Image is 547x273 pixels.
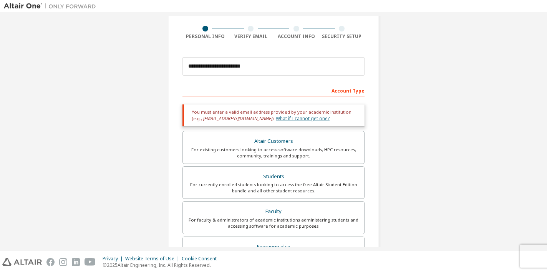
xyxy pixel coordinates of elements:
[59,258,67,266] img: instagram.svg
[187,171,360,182] div: Students
[182,256,221,262] div: Cookie Consent
[4,2,100,10] img: Altair One
[187,242,360,252] div: Everyone else
[103,256,125,262] div: Privacy
[203,115,272,122] span: [EMAIL_ADDRESS][DOMAIN_NAME]
[2,258,42,266] img: altair_logo.svg
[182,104,365,126] div: You must enter a valid email address provided by your academic institution (e.g., ).
[72,258,80,266] img: linkedin.svg
[46,258,55,266] img: facebook.svg
[85,258,96,266] img: youtube.svg
[273,33,319,40] div: Account Info
[187,182,360,194] div: For currently enrolled students looking to access the free Altair Student Edition bundle and all ...
[319,33,365,40] div: Security Setup
[182,33,228,40] div: Personal Info
[187,147,360,159] div: For existing customers looking to access software downloads, HPC resources, community, trainings ...
[182,84,365,96] div: Account Type
[187,206,360,217] div: Faculty
[276,115,330,122] a: What if I cannot get one?
[125,256,182,262] div: Website Terms of Use
[187,217,360,229] div: For faculty & administrators of academic institutions administering students and accessing softwa...
[103,262,221,268] p: © 2025 Altair Engineering, Inc. All Rights Reserved.
[187,136,360,147] div: Altair Customers
[228,33,274,40] div: Verify Email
